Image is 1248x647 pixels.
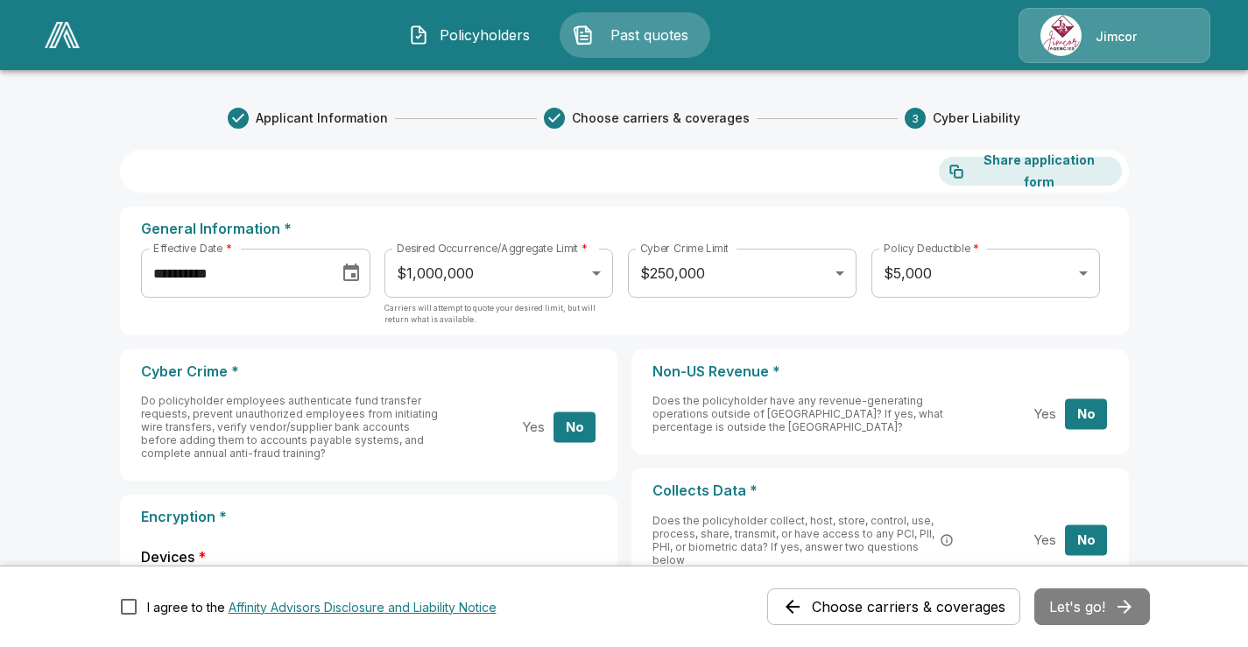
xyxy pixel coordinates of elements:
p: General Information * [141,221,1108,237]
p: Non-US Revenue * [652,363,1108,380]
button: No [553,411,596,442]
label: Effective Date [153,241,231,256]
div: $250,000 [628,249,856,298]
span: Choose carriers & coverages [572,109,750,127]
span: Does the policyholder have any revenue-generating operations outside of [GEOGRAPHIC_DATA]? If yes... [652,394,943,433]
button: PCI: Payment card information. PII: Personally Identifiable Information (names, SSNs, addresses).... [938,531,955,549]
label: Desired Occurrence/Aggregate Limit [397,241,588,256]
p: Carriers will attempt to quote your desired limit, but will return what is available. [384,302,612,337]
img: Policyholders Icon [408,25,429,46]
button: Share application form [939,157,1122,186]
p: Collects Data * [652,482,1108,499]
span: Does the policyholder collect, host, store, control, use, process, share, transmit, or have acces... [652,514,935,566]
span: Applicant Information [256,109,388,127]
button: No [1065,524,1107,555]
span: Cyber Liability [933,109,1020,127]
button: I agree to the [229,598,497,616]
img: Past quotes Icon [573,25,594,46]
img: AA Logo [45,22,80,48]
button: Choose date, selected date is Nov 8, 2025 [334,256,369,291]
div: $1,000,000 [384,249,612,298]
button: Past quotes IconPast quotes [560,12,710,58]
button: Choose carriers & coverages [767,588,1020,625]
span: Policyholders [436,25,532,46]
p: Encryption * [141,509,596,525]
button: Policyholders IconPolicyholders [395,12,546,58]
div: $5,000 [871,249,1099,298]
span: Do policyholder employees authenticate fund transfer requests, prevent unauthorized employees fro... [141,394,438,460]
span: Devices [141,547,194,567]
span: Past quotes [601,25,697,46]
button: Yes [1024,398,1066,429]
div: I agree to the [147,598,497,616]
label: Policy Deductible [884,241,979,256]
button: Yes [1024,524,1066,555]
button: No [1065,398,1107,429]
button: Yes [512,411,554,442]
p: Cyber Crime * [141,363,596,380]
text: 3 [912,112,919,125]
label: Cyber Crime Limit [640,241,729,256]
